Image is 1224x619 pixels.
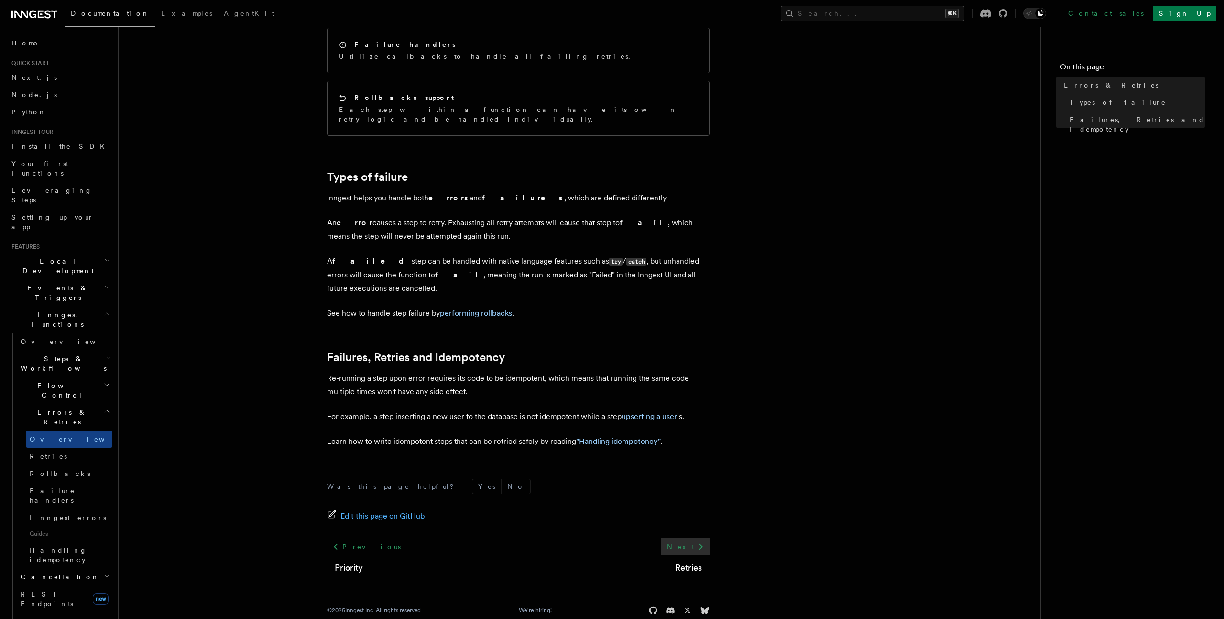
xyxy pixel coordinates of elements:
a: We're hiring! [519,607,552,614]
a: Errors & Retries [1060,77,1205,94]
span: Failures, Retries and Idempotency [1070,115,1205,134]
button: Errors & Retries [17,404,112,431]
a: Types of failure [1066,94,1205,111]
div: Errors & Retries [17,431,112,568]
a: Install the SDK [8,138,112,155]
span: Home [11,38,38,48]
strong: failed [332,256,412,265]
span: Rollbacks [30,470,90,477]
p: Learn how to write idempotent steps that can be retried safely by reading . [327,435,710,448]
a: REST Endpointsnew [17,586,112,612]
span: Flow Control [17,381,104,400]
span: new [93,593,109,605]
span: Steps & Workflows [17,354,107,373]
a: Rollbacks [26,465,112,482]
a: Next [661,538,710,555]
a: Python [8,103,112,121]
span: Quick start [8,59,49,67]
a: Priority [335,561,363,575]
a: Types of failure [327,170,408,184]
span: Node.js [11,91,57,99]
a: Retries [675,561,702,575]
strong: error [337,218,372,227]
span: Overview [30,435,128,443]
a: Rollbacks supportEach step within a function can have its own retry logic and be handled individu... [327,81,710,136]
span: Events & Triggers [8,283,104,302]
button: Cancellation [17,568,112,586]
a: Handling idempotency [26,542,112,568]
strong: fail [435,270,483,279]
span: Next.js [11,74,57,81]
a: Failures, Retries and Idempotency [1066,111,1205,138]
span: Errors & Retries [17,408,104,427]
p: An causes a step to retry. Exhausting all retry attempts will cause that step to , which means th... [327,216,710,243]
button: No [502,479,530,494]
span: Local Development [8,256,104,276]
p: Each step within a function can have its own retry logic and be handled individually. [339,105,698,124]
button: Search...⌘K [781,6,964,21]
span: Python [11,108,46,116]
a: Inngest errors [26,509,112,526]
a: Sign Up [1153,6,1216,21]
span: Examples [161,10,212,17]
span: Types of failure [1070,98,1166,107]
span: Handling idempotency [30,546,87,564]
a: Setting up your app [8,209,112,235]
a: Contact sales [1062,6,1149,21]
a: "Handling idempotency" [576,437,661,446]
span: Cancellation [17,572,99,582]
a: Overview [17,333,112,350]
kbd: ⌘K [945,9,959,18]
span: Your first Functions [11,160,68,177]
span: AgentKit [224,10,274,17]
span: Inngest tour [8,128,54,136]
span: REST Endpoints [21,590,73,608]
span: Guides [26,526,112,542]
p: A step can be handled with native language features such as / , but unhandled errors will cause t... [327,254,710,295]
button: Events & Triggers [8,279,112,306]
p: See how to handle step failure by . [327,307,710,320]
a: Documentation [65,3,155,27]
button: Local Development [8,253,112,279]
span: Leveraging Steps [11,187,92,204]
a: Retries [26,448,112,465]
p: For example, a step inserting a new user to the database is not idempotent while a step is. [327,410,710,423]
span: Edit this page on GitHub [340,509,425,523]
span: Failure handlers [30,487,75,504]
span: Inngest Functions [8,310,103,329]
p: Inngest helps you handle both and , which are defined differently. [327,191,710,205]
a: AgentKit [218,3,280,26]
code: catch [626,258,646,266]
span: Inngest errors [30,514,106,521]
p: Was this page helpful? [327,482,460,491]
strong: errors [428,193,470,202]
a: Failures, Retries and Idempotency [327,351,505,364]
strong: fail [620,218,668,227]
span: Setting up your app [11,213,94,231]
span: Retries [30,453,67,460]
button: Yes [472,479,501,494]
span: Install the SDK [11,143,110,150]
code: try [609,258,623,266]
a: Previous [327,538,406,555]
a: Overview [26,431,112,448]
h4: On this page [1060,61,1205,77]
a: performing rollbacks [440,309,512,318]
strong: failures [482,193,564,202]
p: Utilize callbacks to handle all failing retries. [339,52,636,61]
button: Inngest Functions [8,306,112,333]
span: Documentation [71,10,150,17]
a: Home [8,34,112,52]
button: Toggle dark mode [1023,8,1046,19]
a: Edit this page on GitHub [327,509,425,523]
a: Node.js [8,86,112,103]
a: Leveraging Steps [8,182,112,209]
a: upserting a user [622,412,677,421]
span: Features [8,243,40,251]
a: Your first Functions [8,155,112,182]
p: Re-running a step upon error requires its code to be idempotent, which means that running the sam... [327,372,710,398]
h2: Rollbacks support [354,93,454,102]
span: Errors & Retries [1064,80,1158,90]
span: Overview [21,338,119,345]
h2: Failure handlers [354,40,456,49]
